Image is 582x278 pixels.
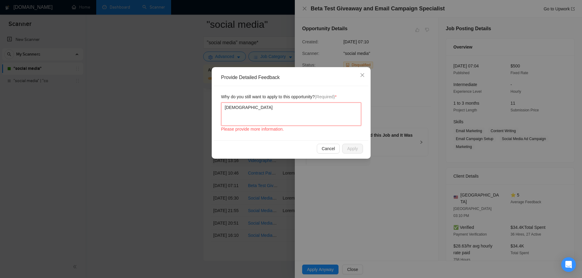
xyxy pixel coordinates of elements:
[221,126,361,132] div: Please provide more information.
[221,74,365,81] div: Provide Detailed Feedback
[342,144,363,153] button: Apply
[322,145,335,152] span: Cancel
[561,257,576,272] div: Open Intercom Messenger
[354,67,371,84] button: Close
[221,103,361,126] textarea: [DEMOGRAPHIC_DATA]
[317,144,340,153] button: Cancel
[221,93,337,100] span: Why do you still want to apply to this opportunity?
[360,73,365,78] span: close
[315,94,335,99] span: (Required)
